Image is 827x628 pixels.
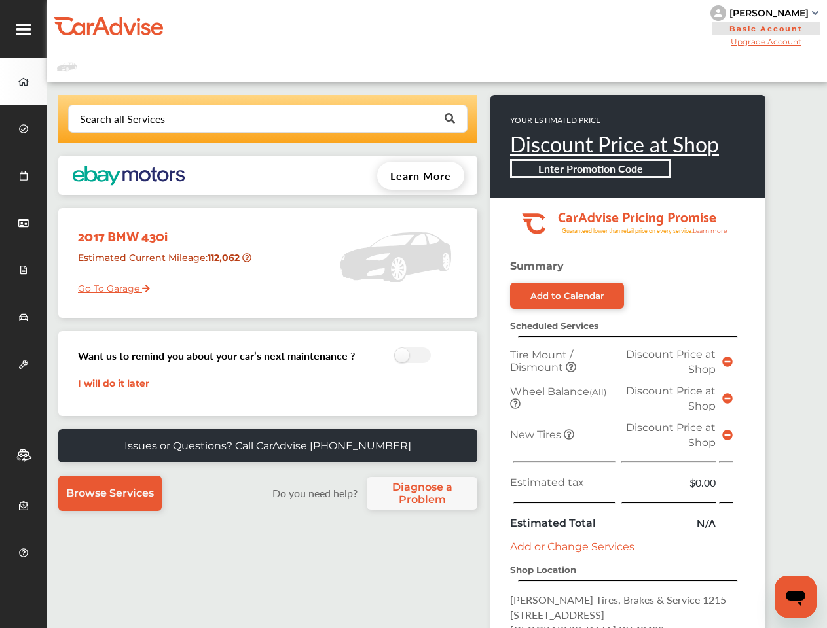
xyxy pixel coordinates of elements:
[510,349,573,374] span: Tire Mount / Dismount
[712,22,820,35] span: Basic Account
[510,283,624,309] a: Add to Calendar
[626,348,716,375] span: Discount Price at Shop
[510,607,604,622] span: [STREET_ADDRESS]
[558,204,716,228] tspan: CarAdvise Pricing Promise
[619,512,719,534] td: N/A
[510,129,719,159] a: Discount Price at Shop
[626,421,716,449] span: Discount Price at Shop
[266,485,363,500] label: Do you need help?
[510,592,726,607] span: [PERSON_NAME] Tires, Brakes & Service 1215
[775,576,817,618] iframe: Button to launch messaging window
[507,472,619,493] td: Estimated tax
[58,429,477,462] a: Issues or Questions? Call CarAdvise [PHONE_NUMBER]
[510,114,719,126] p: YOUR ESTIMATED PRICE
[68,215,260,247] div: 2017 BMW 430i
[66,487,154,499] span: Browse Services
[510,540,634,553] a: Add or Change Services
[729,7,809,19] div: [PERSON_NAME]
[507,512,619,534] td: Estimated Total
[626,385,716,412] span: Discount Price at Shop
[812,11,818,15] img: sCxJUJ+qAmfqhQGDUl18vwLg4ZYJ6CxN7XmbOMBAAAAAElFTkSuQmCC
[510,260,564,272] strong: Summary
[510,428,564,441] span: New Tires
[340,215,451,300] img: placeholder_car.5a1ece94.svg
[57,59,77,75] img: placeholder_car.fcab19be.svg
[78,348,355,363] h3: Want us to remind you about your car’s next maintenance ?
[619,472,719,493] td: $0.00
[80,114,165,124] div: Search all Services
[710,37,822,46] span: Upgrade Account
[510,385,606,398] span: Wheel Balance
[538,161,643,176] b: Enter Promotion Code
[208,252,242,264] strong: 112,062
[373,481,471,506] span: Diagnose a Problem
[510,565,576,575] strong: Shop Location
[693,227,727,234] tspan: Learn more
[510,321,598,331] strong: Scheduled Services
[589,387,606,397] small: (All)
[78,377,149,389] a: I will do it later
[58,476,162,511] a: Browse Services
[710,5,726,21] img: knH8PDtVvWoAbQRylUukY18CTiRevjo20fAtgn5MLBQj4uumYvk2MzTtcAIzfGAtb1XOLVMAvhLuqoNAbL4reqehy0jehNKdM...
[562,226,693,235] tspan: Guaranteed lower than retail price on every service.
[390,168,451,183] span: Learn More
[530,290,604,301] div: Add to Calendar
[367,477,477,510] a: Diagnose a Problem
[68,273,150,298] a: Go To Garage
[124,440,411,452] p: Issues or Questions? Call CarAdvise [PHONE_NUMBER]
[68,247,260,280] div: Estimated Current Mileage :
